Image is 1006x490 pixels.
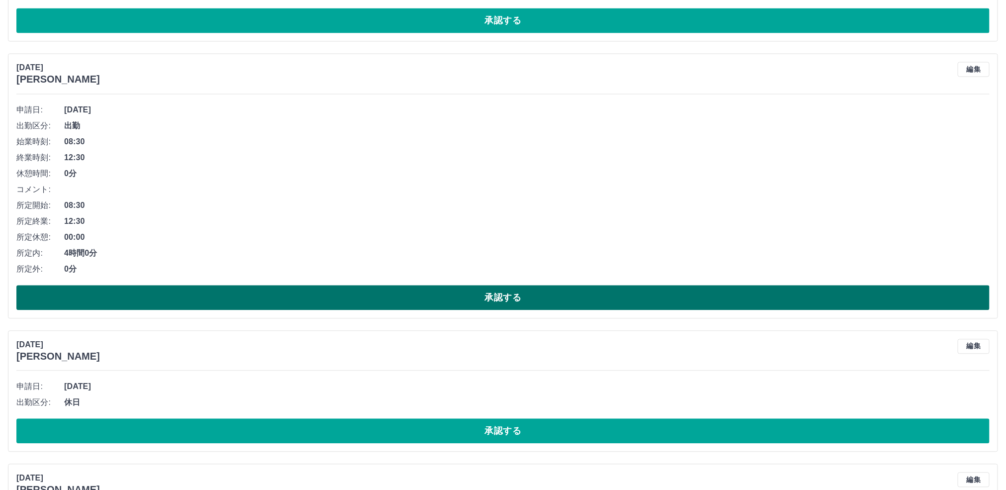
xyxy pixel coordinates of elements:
[16,381,64,393] span: 申請日:
[16,200,64,212] span: 所定開始:
[64,104,990,116] span: [DATE]
[64,168,990,180] span: 0分
[64,381,990,393] span: [DATE]
[64,136,990,148] span: 08:30
[16,397,64,409] span: 出勤区分:
[64,264,990,276] span: 0分
[16,120,64,132] span: 出勤区分:
[16,184,64,196] span: コメント:
[16,62,100,74] p: [DATE]
[16,232,64,244] span: 所定休憩:
[64,152,990,164] span: 12:30
[16,74,100,86] h3: [PERSON_NAME]
[16,473,100,485] p: [DATE]
[16,104,64,116] span: 申請日:
[16,351,100,363] h3: [PERSON_NAME]
[16,248,64,260] span: 所定内:
[64,216,990,228] span: 12:30
[16,216,64,228] span: 所定終業:
[64,232,990,244] span: 00:00
[16,168,64,180] span: 休憩時間:
[64,120,990,132] span: 出勤
[958,62,990,77] button: 編集
[16,339,100,351] p: [DATE]
[64,248,990,260] span: 4時間0分
[16,136,64,148] span: 始業時刻:
[16,286,990,310] button: 承認する
[958,473,990,488] button: 編集
[16,264,64,276] span: 所定外:
[64,397,990,409] span: 休日
[16,419,990,444] button: 承認する
[64,200,990,212] span: 08:30
[16,152,64,164] span: 終業時刻:
[16,8,990,33] button: 承認する
[958,339,990,354] button: 編集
